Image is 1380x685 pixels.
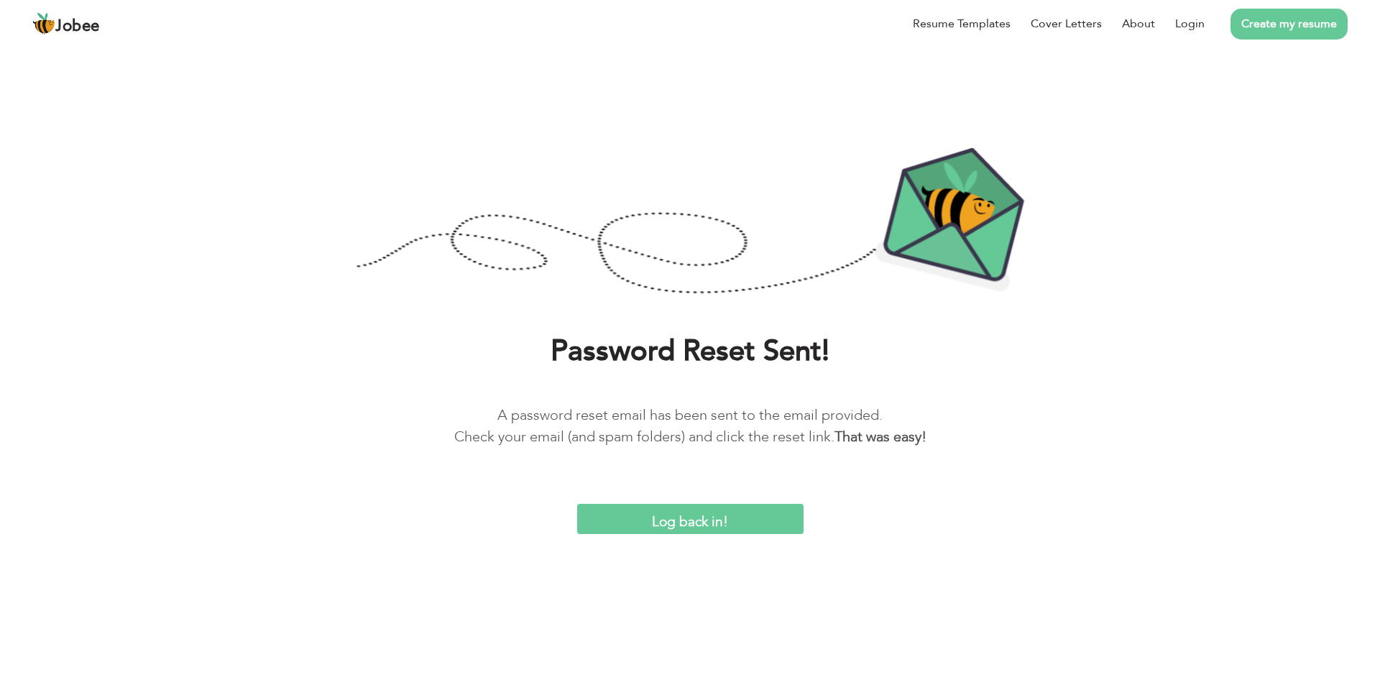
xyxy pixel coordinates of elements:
[1031,15,1102,32] a: Cover Letters
[22,405,1358,448] p: A password reset email has been sent to the email provided. Check your email (and spam folders) a...
[1122,15,1155,32] a: About
[913,15,1011,32] a: Resume Templates
[577,504,804,535] input: Log back in!
[1230,9,1348,40] a: Create my resume
[1175,15,1205,32] a: Login
[32,12,100,35] a: Jobee
[55,19,100,35] span: Jobee
[356,147,1024,298] img: Password-Reset-Confirmation.png
[22,333,1358,370] h1: Password Reset Sent!
[32,12,55,35] img: jobee.io
[834,427,926,446] b: That was easy!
